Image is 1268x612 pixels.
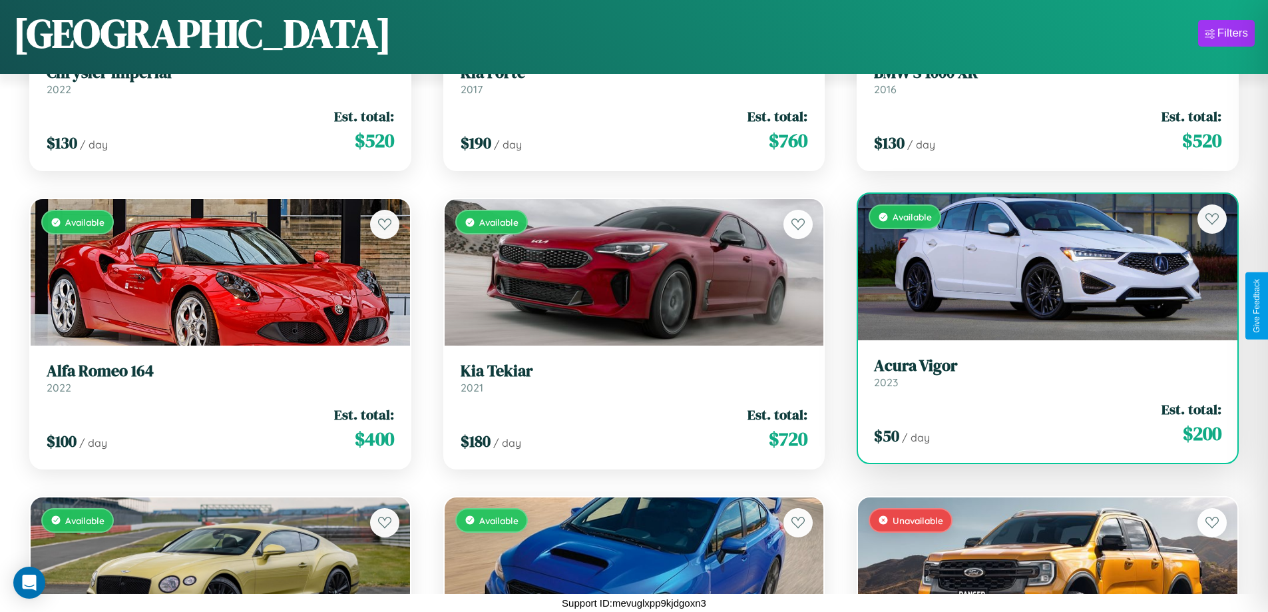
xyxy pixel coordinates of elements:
a: BMW S 1000 XR2016 [874,63,1221,96]
span: / day [494,138,522,151]
a: Alfa Romeo 1642022 [47,362,394,394]
span: Available [893,211,932,222]
span: 2022 [47,381,71,394]
span: / day [80,138,108,151]
a: Chrysler Imperial2022 [47,63,394,96]
a: Kia Forte2017 [461,63,808,96]
span: Available [65,515,105,526]
span: Est. total: [334,107,394,126]
span: $ 130 [47,132,77,154]
span: / day [907,138,935,151]
span: $ 50 [874,425,899,447]
span: $ 180 [461,430,491,452]
span: $ 400 [355,426,394,452]
span: $ 200 [1183,420,1221,447]
span: $ 100 [47,430,77,452]
a: Kia Tekiar2021 [461,362,808,394]
span: $ 190 [461,132,491,154]
span: Unavailable [893,515,943,526]
span: Est. total: [1162,400,1221,419]
a: Acura Vigor2023 [874,356,1221,389]
span: Est. total: [747,405,807,424]
span: 2017 [461,83,483,96]
span: $ 130 [874,132,905,154]
h3: Acura Vigor [874,356,1221,376]
span: / day [79,436,107,450]
p: Support ID: mevuglxpp9kjdgoxn3 [562,594,706,612]
span: / day [902,431,930,444]
span: Available [479,216,519,228]
span: 2023 [874,376,898,389]
span: Est. total: [1162,107,1221,126]
button: Filters [1198,20,1255,47]
h3: Alfa Romeo 164 [47,362,394,381]
span: 2021 [461,381,483,394]
h3: Kia Tekiar [461,362,808,381]
span: $ 720 [769,426,807,452]
span: Available [65,216,105,228]
span: Est. total: [747,107,807,126]
span: / day [493,436,521,450]
h1: [GEOGRAPHIC_DATA] [13,6,391,61]
span: 2016 [874,83,897,96]
span: Est. total: [334,405,394,424]
div: Filters [1217,27,1248,40]
span: $ 520 [355,127,394,154]
span: Available [479,515,519,526]
div: Give Feedback [1252,279,1261,333]
span: $ 760 [769,127,807,154]
span: $ 520 [1182,127,1221,154]
span: 2022 [47,83,71,96]
div: Open Intercom Messenger [13,567,45,599]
